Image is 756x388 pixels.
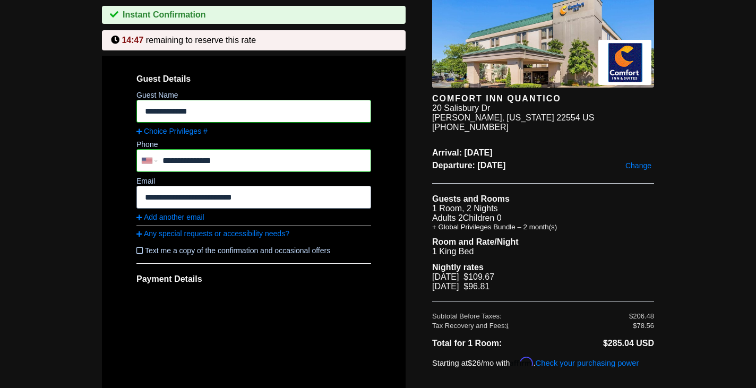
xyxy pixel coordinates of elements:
[633,322,654,330] div: $78.56
[146,36,256,45] span: remaining to reserve this rate
[136,229,371,238] a: Any special requests or accessibility needs?
[432,148,654,158] span: Arrival: [DATE]
[432,247,654,256] li: 1 King Bed
[432,104,490,113] div: 20 Salisbury Dr
[432,94,654,104] div: Comfort Inn Quantico
[623,159,654,173] a: Change
[432,322,629,330] div: Tax Recovery and Fees:
[598,40,651,85] img: Brand logo for Comfort Inn Quantico
[432,237,519,246] b: Room and Rate/Night
[432,123,654,132] div: [PHONE_NUMBER]
[432,161,654,170] span: Departure: [DATE]
[582,113,594,122] span: US
[138,150,160,171] div: United States: +1
[506,113,554,122] span: [US_STATE]
[102,6,406,24] div: Instant Confirmation
[432,282,489,291] span: [DATE] $96.81
[122,36,143,45] span: 14:47
[136,242,371,259] label: Text me a copy of the confirmation and occasional offers
[136,213,371,221] a: Add another email
[432,312,629,320] div: Subtotal Before Taxes:
[543,337,654,350] li: $285.04 USD
[468,359,481,367] span: $26
[463,213,502,222] span: Children 0
[136,177,155,185] label: Email
[432,272,494,281] span: [DATE] $109.67
[432,194,510,203] b: Guests and Rooms
[432,204,654,213] li: 1 Room, 2 Nights
[432,263,484,272] b: Nightly rates
[432,377,654,388] iframe: PayPal Message 1
[629,312,654,320] div: $206.48
[136,274,202,283] span: Payment Details
[432,223,654,231] li: + Global Privileges Bundle – 2 month(s)
[136,74,371,84] span: Guest Details
[510,357,533,366] span: Affirm
[136,127,371,135] a: Choice Privileges #
[432,357,654,367] p: Starting at /mo with .
[136,91,178,99] label: Guest Name
[136,140,158,149] label: Phone
[432,337,543,350] li: Total for 1 Room:
[432,113,504,122] span: [PERSON_NAME],
[556,113,580,122] span: 22554
[432,213,654,223] li: Adults 2
[536,359,639,367] a: Check your purchasing power - Learn more about Affirm Financing (opens in modal)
